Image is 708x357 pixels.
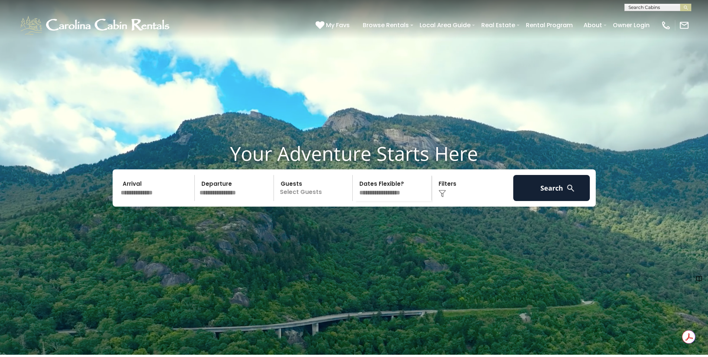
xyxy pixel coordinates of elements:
[513,175,590,201] button: Search
[316,20,352,30] a: My Favs
[478,19,519,32] a: Real Estate
[609,19,653,32] a: Owner Login
[6,142,702,165] h1: Your Adventure Starts Here
[566,184,575,193] img: search-regular-white.png
[439,190,446,197] img: filter--v1.png
[522,19,576,32] a: Rental Program
[679,20,689,31] img: mail-regular-white.png
[326,20,350,30] span: My Favs
[359,19,413,32] a: Browse Rentals
[276,175,353,201] p: Select Guests
[580,19,606,32] a: About
[19,14,173,36] img: White-1-1-2.png
[416,19,474,32] a: Local Area Guide
[661,20,671,31] img: phone-regular-white.png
